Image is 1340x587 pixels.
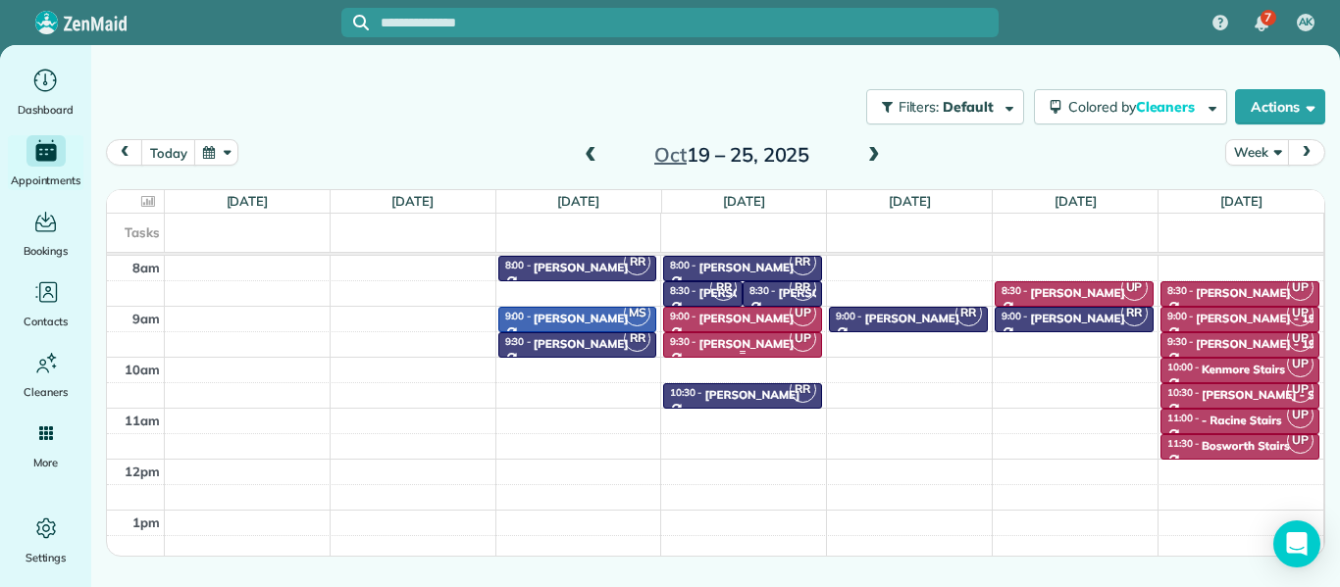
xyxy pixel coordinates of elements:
[33,453,58,472] span: More
[24,312,68,331] span: Contacts
[1287,300,1314,326] span: UP
[699,312,795,325] div: [PERSON_NAME]
[699,337,795,351] div: [PERSON_NAME]
[1202,439,1290,453] div: Bosworth Stairs
[1287,402,1314,428] span: UP
[1287,427,1314,454] span: UP
[227,193,269,209] a: [DATE]
[557,193,599,209] a: [DATE]
[1030,312,1125,325] div: [PERSON_NAME]
[1241,2,1282,45] div: 7 unread notifications
[125,464,160,479] span: 12pm
[705,388,800,402] div: [PERSON_NAME]
[132,260,160,275] span: 8am
[856,89,1024,124] a: Filters: Default
[710,274,737,301] span: RR
[699,286,795,300] div: [PERSON_NAME]
[864,312,959,325] div: [PERSON_NAME]
[624,325,650,352] span: RR
[125,224,160,240] span: Tasks
[1121,300,1148,326] span: RR
[1273,520,1320,567] div: Open Intercom Messenger
[1202,414,1282,427] div: - Racine Stairs
[26,548,67,567] span: Settings
[534,312,629,325] div: [PERSON_NAME]
[8,276,83,331] a: Contacts
[1220,193,1263,209] a: [DATE]
[106,139,143,166] button: prev
[699,261,795,274] div: [PERSON_NAME]
[790,300,816,326] span: UP
[654,142,687,167] span: Oct
[353,15,369,30] svg: Focus search
[8,347,83,402] a: Cleaners
[24,241,69,261] span: Bookings
[8,65,83,120] a: Dashboard
[8,135,83,190] a: Appointments
[1287,376,1314,403] span: UP
[723,193,765,209] a: [DATE]
[624,300,650,326] span: MS
[1030,286,1125,300] div: [PERSON_NAME]
[1202,363,1285,376] div: Kenmore Stairs
[11,171,81,190] span: Appointments
[889,193,931,209] a: [DATE]
[943,98,995,116] span: Default
[624,249,650,275] span: RR
[8,206,83,261] a: Bookings
[141,139,195,166] button: today
[24,382,68,402] span: Cleaners
[1264,10,1271,25] span: 7
[534,337,629,351] div: [PERSON_NAME]
[391,193,434,209] a: [DATE]
[1288,139,1325,166] button: next
[534,261,629,274] div: [PERSON_NAME]
[790,376,816,403] span: RR
[1287,325,1314,352] span: UP
[1121,274,1148,301] span: UP
[866,89,1024,124] button: Filters: Default
[955,300,982,326] span: RR
[790,274,816,301] span: RR
[609,144,854,166] h2: 19 – 25, 2025
[1299,15,1314,30] span: AK
[1287,351,1314,377] span: UP
[1136,98,1199,116] span: Cleaners
[1225,139,1289,166] button: Week
[18,100,74,120] span: Dashboard
[1034,89,1227,124] button: Colored byCleaners
[1287,274,1314,301] span: UP
[1068,98,1202,116] span: Colored by
[790,249,816,275] span: RR
[132,514,160,530] span: 1pm
[341,15,369,30] button: Focus search
[1235,89,1325,124] button: Actions
[1055,193,1097,209] a: [DATE]
[790,325,816,352] span: UP
[778,286,873,300] div: [PERSON_NAME]
[125,413,160,428] span: 11am
[125,362,160,377] span: 10am
[1196,286,1291,300] div: [PERSON_NAME]
[8,513,83,567] a: Settings
[132,311,160,326] span: 9am
[899,98,940,116] span: Filters:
